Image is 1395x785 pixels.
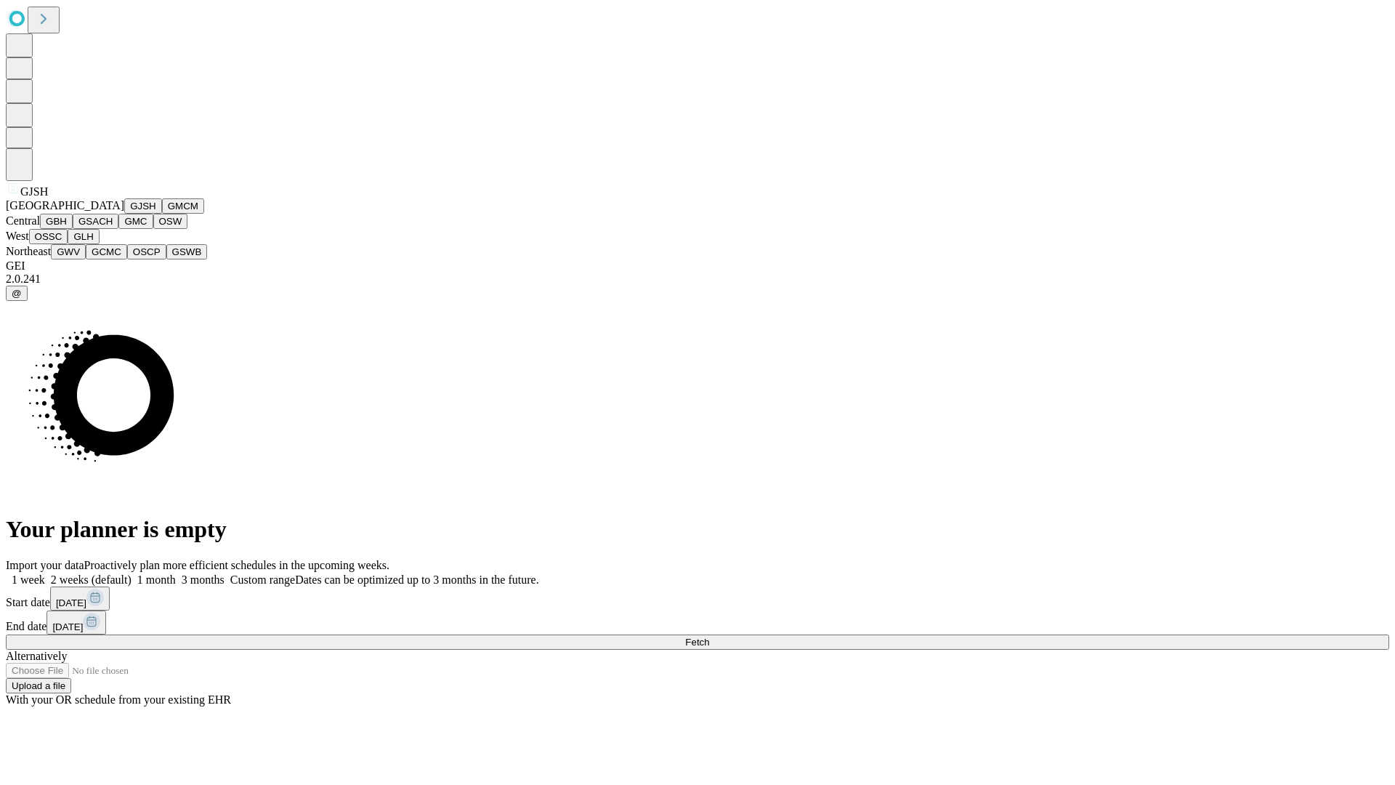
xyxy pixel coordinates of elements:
[6,559,84,571] span: Import your data
[46,611,106,635] button: [DATE]
[6,199,124,212] span: [GEOGRAPHIC_DATA]
[12,288,22,299] span: @
[162,198,204,214] button: GMCM
[6,678,71,693] button: Upload a file
[40,214,73,229] button: GBH
[6,286,28,301] button: @
[295,573,538,586] span: Dates can be optimized up to 3 months in the future.
[84,559,389,571] span: Proactively plan more efficient schedules in the upcoming weeks.
[137,573,176,586] span: 1 month
[166,244,208,259] button: GSWB
[6,259,1389,273] div: GEI
[153,214,188,229] button: OSW
[12,573,45,586] span: 1 week
[6,273,1389,286] div: 2.0.241
[685,637,709,648] span: Fetch
[6,214,40,227] span: Central
[6,230,29,242] span: West
[118,214,153,229] button: GMC
[6,611,1389,635] div: End date
[230,573,295,586] span: Custom range
[50,587,110,611] button: [DATE]
[56,597,86,608] span: [DATE]
[124,198,162,214] button: GJSH
[127,244,166,259] button: OSCP
[182,573,225,586] span: 3 months
[51,573,132,586] span: 2 weeks (default)
[29,229,68,244] button: OSSC
[86,244,127,259] button: GCMC
[6,635,1389,650] button: Fetch
[6,693,231,706] span: With your OR schedule from your existing EHR
[73,214,118,229] button: GSACH
[6,650,67,662] span: Alternatively
[6,245,51,257] span: Northeast
[20,185,48,198] span: GJSH
[52,621,83,632] span: [DATE]
[68,229,99,244] button: GLH
[6,587,1389,611] div: Start date
[6,516,1389,543] h1: Your planner is empty
[51,244,86,259] button: GWV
